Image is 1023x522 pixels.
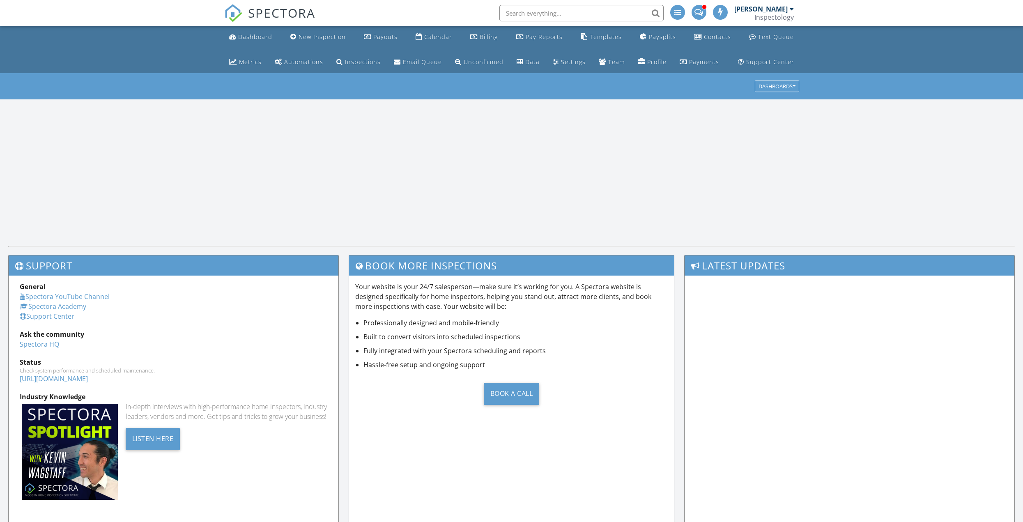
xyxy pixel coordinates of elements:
a: Billing [467,30,501,45]
p: Your website is your 24/7 salesperson—make sure it’s working for you. A Spectora website is desig... [355,282,668,311]
div: New Inspection [299,33,346,41]
div: Contacts [704,33,731,41]
a: Payouts [361,30,401,45]
h3: Support [9,255,338,276]
a: [URL][DOMAIN_NAME] [20,374,88,383]
h3: Book More Inspections [349,255,674,276]
div: Metrics [239,58,262,66]
button: Dashboards [755,81,799,92]
li: Built to convert visitors into scheduled inspections [363,332,668,342]
div: Templates [590,33,622,41]
a: Text Queue [746,30,797,45]
div: In-depth interviews with high-performance home inspectors, industry leaders, vendors and more. Ge... [126,402,327,421]
div: Inspections [345,58,381,66]
div: Team [608,58,625,66]
li: Professionally designed and mobile-friendly [363,318,668,328]
a: Paysplits [637,30,679,45]
div: Inspectology [754,13,794,21]
div: Data [525,58,540,66]
a: Dashboard [226,30,276,45]
a: Company Profile [635,55,670,70]
a: Payments [676,55,722,70]
input: Search everything... [499,5,664,21]
h3: Latest Updates [685,255,1014,276]
strong: General [20,282,46,291]
a: Metrics [226,55,265,70]
a: Unconfirmed [452,55,507,70]
img: Spectoraspolightmain [22,404,118,500]
div: Calendar [424,33,452,41]
img: The Best Home Inspection Software - Spectora [224,4,242,22]
div: Unconfirmed [464,58,503,66]
div: Book a Call [484,383,540,405]
div: Support Center [746,58,794,66]
a: Automations (Advanced) [271,55,326,70]
div: Pay Reports [526,33,563,41]
div: Text Queue [758,33,794,41]
div: Profile [647,58,667,66]
a: Settings [549,55,589,70]
a: New Inspection [287,30,349,45]
a: SPECTORA [224,11,315,28]
div: Settings [561,58,586,66]
div: Dashboards [759,84,795,90]
a: Pay Reports [513,30,566,45]
div: Payments [689,58,719,66]
div: Email Queue [403,58,442,66]
div: Check system performance and scheduled maintenance. [20,367,327,374]
div: Automations [284,58,323,66]
a: Email Queue [391,55,445,70]
div: Payouts [373,33,398,41]
a: Inspections [333,55,384,70]
div: Industry Knowledge [20,392,327,402]
a: Listen Here [126,434,180,443]
a: Team [595,55,628,70]
a: Templates [577,30,625,45]
div: Status [20,357,327,367]
a: Support Center [20,312,74,321]
div: Dashboard [238,33,272,41]
li: Fully integrated with your Spectora scheduling and reports [363,346,668,356]
a: Spectora Academy [20,302,86,311]
li: Hassle-free setup and ongoing support [363,360,668,370]
a: Spectora YouTube Channel [20,292,110,301]
div: Ask the community [20,329,327,339]
div: Paysplits [649,33,676,41]
a: Contacts [691,30,734,45]
a: Data [513,55,543,70]
a: Calendar [412,30,455,45]
a: Spectora HQ [20,340,59,349]
div: Billing [480,33,498,41]
div: [PERSON_NAME] [734,5,788,13]
span: SPECTORA [248,4,315,21]
a: Book a Call [355,376,668,411]
a: Support Center [735,55,798,70]
div: Listen Here [126,428,180,450]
